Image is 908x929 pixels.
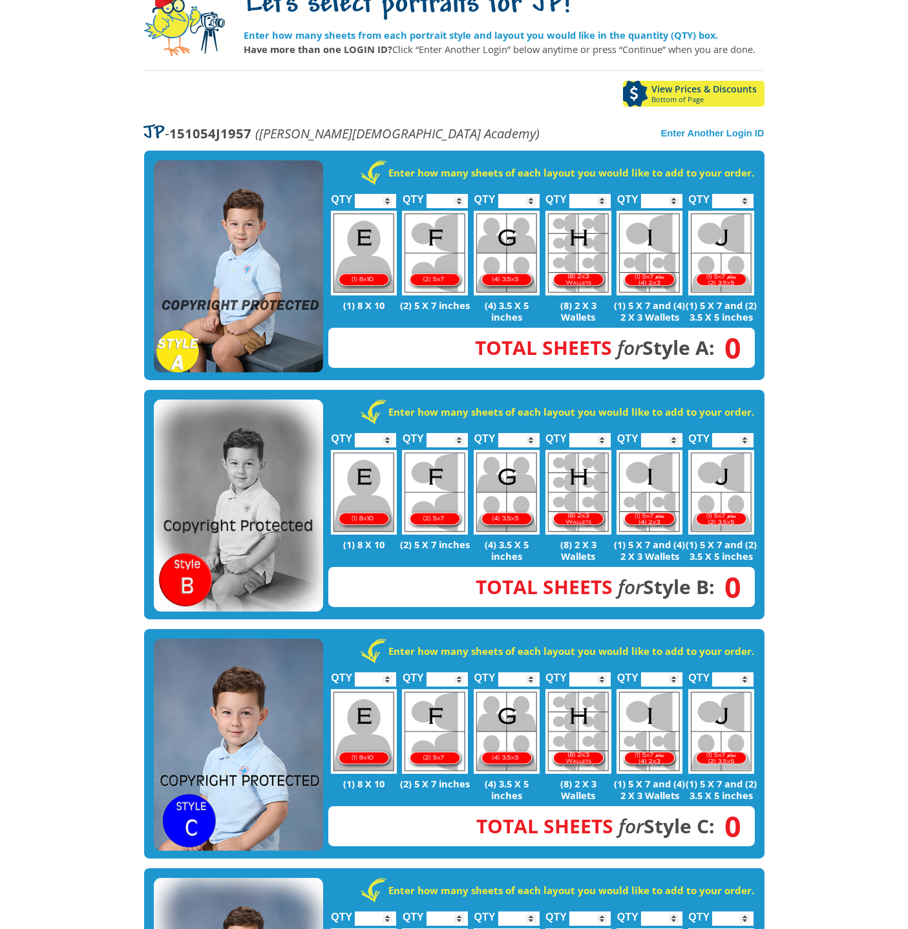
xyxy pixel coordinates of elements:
[686,778,757,801] p: (1) 5 X 7 and (2) 3.5 X 5 inches
[471,539,543,562] p: (4) 3.5 X 5 inches
[402,211,468,295] img: F
[402,450,468,535] img: F
[715,580,742,594] span: 0
[170,124,252,142] strong: 151054J1957
[471,299,543,323] p: (4) 3.5 X 5 inches
[688,211,754,295] img: J
[688,897,710,929] label: QTY
[331,180,352,211] label: QTY
[614,778,686,801] p: (1) 5 X 7 and (4) 2 X 3 Wallets
[244,43,393,56] strong: Have more than one LOGIN ID?
[328,539,400,550] p: (1) 8 X 10
[476,573,715,600] strong: Style B:
[244,28,719,41] strong: Enter how many sheets from each portrait style and layout you would like in the quantity (QTY) box.
[474,897,496,929] label: QTY
[545,689,611,774] img: H
[399,539,471,550] p: (2) 5 X 7 inches
[477,813,614,839] span: Total Sheets
[403,180,424,211] label: QTY
[617,419,639,451] label: QTY
[617,211,682,295] img: I
[331,897,352,929] label: QTY
[619,813,644,839] em: for
[545,450,611,535] img: H
[154,160,323,372] img: STYLE A
[686,299,757,323] p: (1) 5 X 7 and (2) 3.5 X 5 inches
[256,124,540,142] em: ([PERSON_NAME][DEMOGRAPHIC_DATA] Academy)
[331,658,352,690] label: QTY
[715,819,742,833] span: 0
[331,689,397,774] img: E
[144,123,165,144] span: JP
[688,658,710,690] label: QTY
[402,689,468,774] img: F
[617,689,682,774] img: I
[618,573,644,600] em: for
[403,658,424,690] label: QTY
[542,539,614,562] p: (8) 2 X 3 Wallets
[618,334,643,361] em: for
[474,211,540,295] img: G
[389,645,755,657] strong: Enter how many sheets of each layout you would like to add to your order.
[331,450,397,535] img: E
[545,211,611,295] img: H
[477,813,715,839] strong: Style C:
[617,180,639,211] label: QTY
[328,299,400,311] p: (1) 8 X 10
[545,897,567,929] label: QTY
[144,126,540,141] p: -
[476,334,613,361] span: Total Sheets
[154,639,323,851] img: STYLE C
[244,42,756,56] p: Click “Enter Another Login” below anytime or press “Continue” when you are done.
[389,884,755,897] strong: Enter how many sheets of each layout you would like to add to your order.
[623,81,765,107] a: View Prices & DiscountsBottom of Page
[715,341,742,355] span: 0
[542,299,614,323] p: (8) 2 X 3 Wallets
[688,450,754,535] img: J
[688,180,710,211] label: QTY
[688,419,710,451] label: QTY
[474,180,496,211] label: QTY
[154,400,323,612] img: STYLE B
[331,419,352,451] label: QTY
[474,658,496,690] label: QTY
[652,96,765,103] span: Bottom of Page
[476,334,715,361] strong: Style A:
[614,539,686,562] p: (1) 5 X 7 and (4) 2 X 3 Wallets
[331,211,397,295] img: E
[545,658,567,690] label: QTY
[476,573,613,600] span: Total Sheets
[389,405,755,418] strong: Enter how many sheets of each layout you would like to add to your order.
[614,299,686,323] p: (1) 5 X 7 and (4) 2 X 3 Wallets
[474,419,496,451] label: QTY
[399,778,471,789] p: (2) 5 X 7 inches
[545,180,567,211] label: QTY
[471,778,543,801] p: (4) 3.5 X 5 inches
[688,689,754,774] img: J
[617,450,682,535] img: I
[328,778,400,789] p: (1) 8 X 10
[545,419,567,451] label: QTY
[542,778,614,801] p: (8) 2 X 3 Wallets
[389,166,755,179] strong: Enter how many sheets of each layout you would like to add to your order.
[403,419,424,451] label: QTY
[686,539,757,562] p: (1) 5 X 7 and (2) 3.5 X 5 inches
[474,689,540,774] img: G
[617,658,639,690] label: QTY
[661,128,765,138] a: Enter Another Login ID
[399,299,471,311] p: (2) 5 X 7 inches
[474,450,540,535] img: G
[617,897,639,929] label: QTY
[403,897,424,929] label: QTY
